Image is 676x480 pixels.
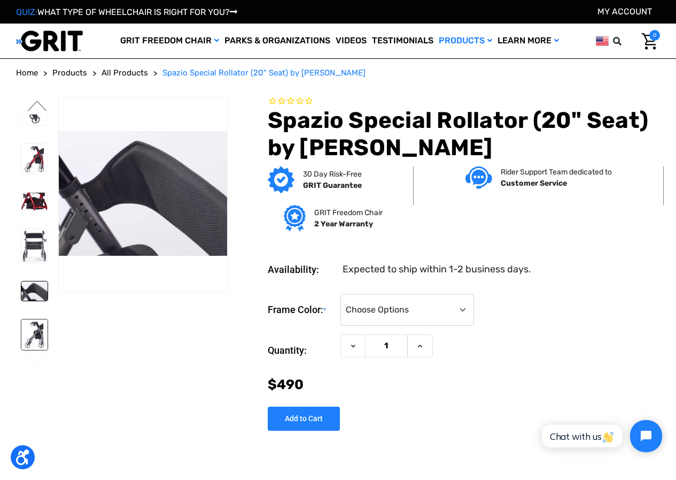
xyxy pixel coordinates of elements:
[465,166,492,188] img: Customer service
[501,166,612,178] p: Rider Support Team dedicated to
[268,377,304,392] span: $490
[284,205,306,232] img: Grit freedom
[436,24,495,58] a: Products
[52,68,87,78] span: Products
[268,294,335,326] label: Frame Color:
[52,67,87,79] a: Products
[21,229,48,263] img: Spazio Special Rollator (20" Seat) by Comodita
[333,24,369,58] a: Videos
[102,68,148,78] span: All Products
[597,6,652,17] a: Account
[530,411,671,461] iframe: Tidio Chat
[314,207,383,218] p: GRIT Freedom Chair
[634,30,660,52] a: Cart with 0 items
[303,181,362,190] strong: GRIT Guarantee
[343,262,531,277] dd: Expected to ship within 1-2 business days.
[16,7,237,17] a: QUIZ:WHAT TYPE OF WHEELCHAIR IS RIGHT FOR YOU?
[268,107,660,161] h1: Spazio Special Rollator (20" Seat) by [PERSON_NAME]
[16,68,38,78] span: Home
[618,30,634,52] input: Search
[26,355,49,368] button: Go to slide 1 of 2
[369,24,436,58] a: Testimonials
[495,24,562,58] a: Learn More
[303,169,362,180] p: 30 Day Risk-Free
[118,24,222,58] a: GRIT Freedom Chair
[649,30,660,41] span: 0
[21,193,48,210] img: Spazio Special Rollator (20" Seat) by Comodita
[268,407,340,431] input: Add to Cart
[16,67,38,79] a: Home
[162,68,366,78] span: Spazio Special Rollator (20" Seat) by [PERSON_NAME]
[268,262,335,277] dt: Availability:
[21,144,48,174] img: Spazio Special Rollator (20" Seat) by Comodita
[16,7,37,17] span: QUIZ:
[16,30,83,52] img: GRIT All-Terrain Wheelchair and Mobility Equipment
[16,67,660,79] nav: Breadcrumb
[21,319,48,350] img: Spazio Special Rollator (20" Seat) by Comodita
[314,219,373,228] strong: 2 Year Warranty
[596,34,609,48] img: us.png
[21,281,48,301] img: Spazio Special Rollator (20" Seat) by Comodita
[162,67,366,79] a: Spazio Special Rollator (20" Seat) by [PERSON_NAME]
[501,179,567,188] strong: Customer Service
[59,131,227,256] img: Spazio Special Rollator (20" Seat) by Comodita
[642,33,657,50] img: Cart
[222,24,333,58] a: Parks & Organizations
[26,101,49,113] button: Go to slide 1 of 2
[102,67,148,79] a: All Products
[268,334,335,367] label: Quantity:
[268,166,294,193] img: GRIT Guarantee
[268,96,660,108] span: Rated 0.0 out of 5 stars 0 reviews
